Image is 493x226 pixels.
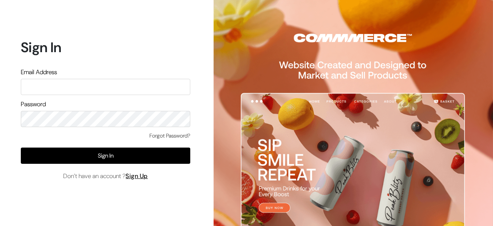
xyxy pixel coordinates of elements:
h1: Sign In [21,39,190,56]
a: Sign Up [126,172,148,180]
span: Don’t have an account ? [63,172,148,181]
label: Password [21,100,46,109]
label: Email Address [21,68,57,77]
a: Forgot Password? [149,132,190,140]
button: Sign In [21,148,190,164]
